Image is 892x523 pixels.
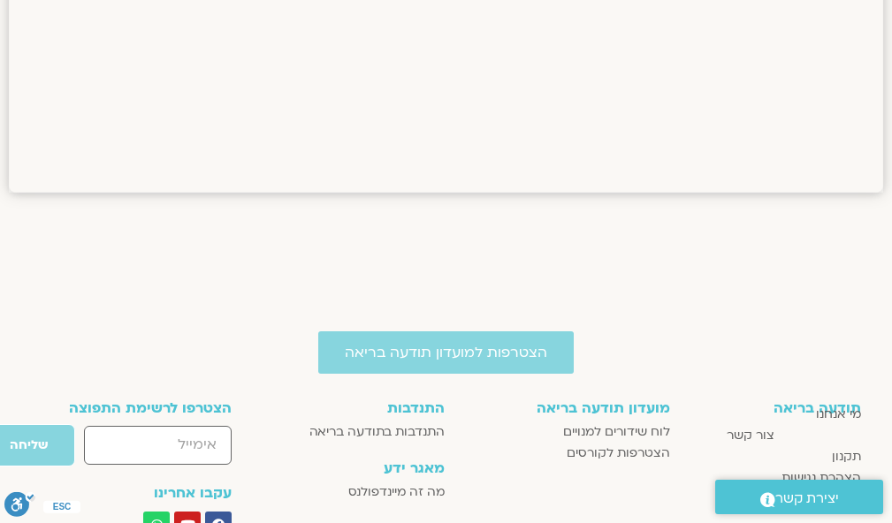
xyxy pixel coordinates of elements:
a: יצירת קשר [715,480,883,514]
span: מה זה מיינדפולנס [348,481,445,503]
span: הצהרת נגישות [781,467,861,489]
h3: התנדבות [280,400,444,416]
a: התנדבות בתודעה בריאה [280,421,444,443]
span: תקנון [832,446,861,467]
a: מה זה מיינדפולנס [280,481,444,503]
a: צור קשר [688,425,774,446]
span: צור קשר [727,425,774,446]
span: שליחה [10,438,48,452]
span: יצירת קשר [775,487,839,511]
a: תודעה בריאה [774,400,861,403]
form: טופס חדש [32,424,233,475]
span: הצטרפות לקורסים [567,443,670,464]
a: מי אנחנו [688,404,861,425]
h3: מאגר ידע [280,460,444,476]
h3: עקבו אחרינו [32,485,233,501]
a: הצטרפות לקורסים [462,443,670,464]
a: הצטרפות למועדון תודעה בריאה [318,343,574,362]
a: תקנון [688,446,861,467]
input: אימייל [84,426,232,464]
span: התנדבות בתודעה בריאה [309,421,445,443]
a: הצטרפות למועדון תודעה בריאה [318,331,574,374]
span: לוח שידורים למנויים [563,421,670,443]
h3: מועדון תודעה בריאה [462,400,670,416]
h3: תודעה בריאה [774,400,861,416]
a: הצהרת נגישות [688,467,861,489]
a: לוח שידורים למנויים [462,421,670,443]
span: הצטרפות למועדון תודעה בריאה [345,345,547,360]
span: מי אנחנו [816,404,861,425]
h3: הצטרפו לרשימת התפוצה [32,400,233,416]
